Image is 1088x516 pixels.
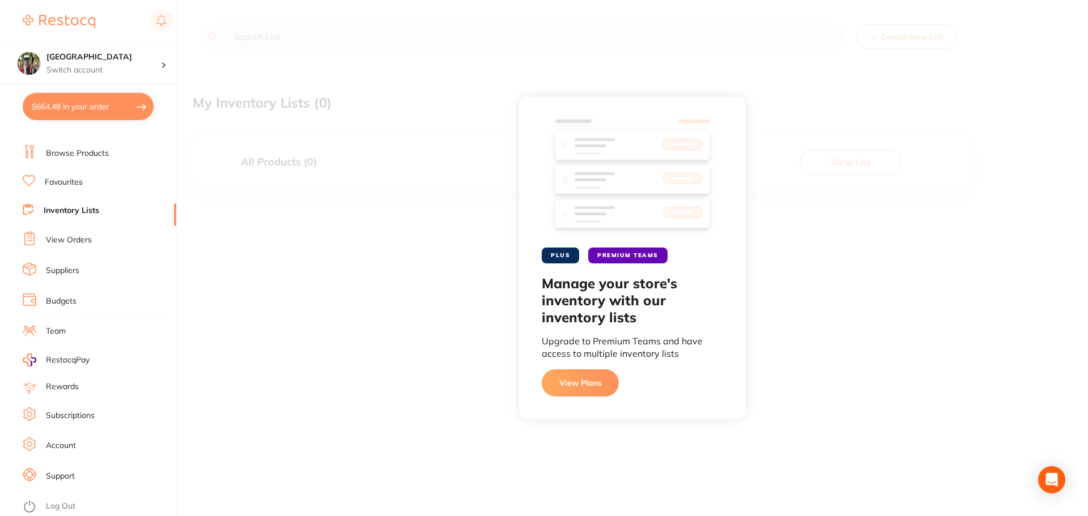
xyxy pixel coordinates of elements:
[18,52,40,75] img: Wanneroo Dental Centre
[46,355,90,366] span: RestocqPay
[46,148,109,159] a: Browse Products
[23,15,95,28] img: Restocq Logo
[46,471,75,482] a: Support
[23,8,95,35] a: Restocq Logo
[46,234,92,246] a: View Orders
[23,353,90,366] a: RestocqPay
[588,248,668,263] span: PREMIUM TEAMS
[46,410,95,421] a: Subscriptions
[46,501,75,512] a: Log Out
[542,275,723,326] h2: Manage your store's inventory with our inventory lists
[1038,466,1065,493] div: Open Intercom Messenger
[46,440,76,451] a: Account
[542,248,579,263] span: PLUS
[46,65,161,76] p: Switch account
[46,265,79,276] a: Suppliers
[542,369,619,396] button: View Plans
[23,93,154,120] button: $664.48 in your order
[542,335,723,360] p: Upgrade to Premium Teams and have access to multiple inventory lists
[46,296,76,307] a: Budgets
[46,326,66,337] a: Team
[23,498,173,516] button: Log Out
[45,177,83,188] a: Favourites
[23,353,36,366] img: RestocqPay
[551,120,713,234] img: inventory-lists-preview.svg
[46,381,79,393] a: Rewards
[46,52,161,63] h4: Wanneroo Dental Centre
[44,205,99,216] a: Inventory Lists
